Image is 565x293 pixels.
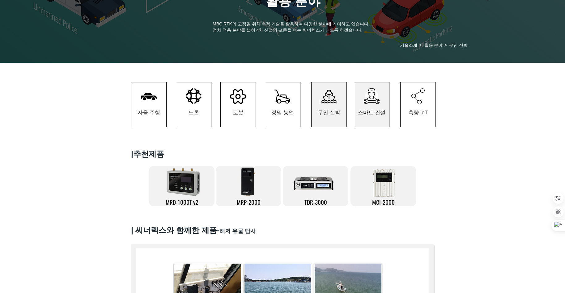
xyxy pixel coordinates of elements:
a: MGI-2000 [350,166,416,206]
span: ​| 씨너렉스와 함께한 제품 [131,226,217,234]
span: 드론 [189,109,199,116]
span: > [444,42,447,48]
span: 자율 주행 [138,109,160,116]
span: 스마트 건설 [358,109,386,116]
img: TDR-3000-removebg-preview.png [293,166,338,197]
a: 측량 IoT [400,82,436,127]
span: MGI-2000 [372,198,395,206]
span: 로봇 [233,109,244,116]
span: TDR-3000 [304,198,327,206]
img: 제목 없음-3.png [163,164,204,199]
a: 스마트 건설 [354,82,389,127]
span: 측량 IoT [408,109,428,116]
iframe: Wix Chat [451,98,565,293]
a: 정밀 농업 [265,82,300,127]
a: 자율 주행 [131,82,167,127]
a: 무인 선박 [444,42,471,49]
a: MRD-1000T v2 [149,166,215,206]
img: MRP-2000-removebg-preview.png [239,166,258,197]
span: MRD-1000T v2 [166,198,198,206]
a: 드론 [176,82,211,127]
img: MGI2000_front-removebg-preview.png [370,168,398,199]
a: TDR-3000 [283,166,348,206]
span: ​|추천제품 [131,150,164,158]
a: 로봇 [220,82,256,127]
span: MRP-2000 [237,198,261,206]
span: - [217,226,219,234]
a: 무인 선박 [311,82,347,127]
span: 무인 선박 [449,43,468,48]
span: > [419,42,422,48]
span: 무인 선박 [318,109,340,116]
a: MRP-2000 [216,166,281,206]
span: 활용 분야 [424,43,443,48]
span: 기술소개 [400,43,417,48]
a: 활용 분야 [420,42,447,49]
span: 정밀 농업 [271,109,294,116]
a: 기술소개 [397,42,420,49]
span: 해저 유물 탐사 [219,228,256,234]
